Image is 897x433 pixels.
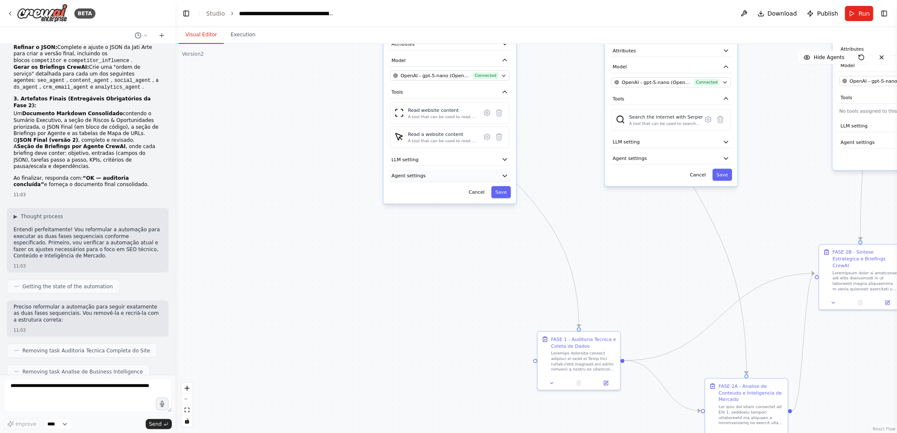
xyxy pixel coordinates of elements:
g: Edge from a4ef25e9-08e2-428a-acb7-0dbae742fc5e to e19d2c7f-f4ad-40e8-9b5e-6ed433bd7476 [625,357,701,414]
div: A tool that can be used to read a website content. [408,138,477,144]
span: Agent settings [613,155,647,162]
button: Visual Editor [179,26,224,44]
div: A tool that can be used to search the internet with a search_query. Supports different search typ... [629,121,703,126]
img: ScrapeElementFromWebsiteTool [394,132,404,141]
button: Download [754,6,801,21]
span: Removing task Auditoria Tecnica Completa do Site [22,347,150,354]
code: content_agent [68,77,111,84]
button: Switch to previous chat [131,30,152,41]
span: Hide Agents [814,54,845,61]
button: No output available [846,299,875,307]
button: Attributes [610,44,732,57]
div: Loremips dolorsita consect adipisci el sedd ei Temp Inci (utlab://etd.magnaali.eni.ad/minimven) q... [551,351,616,372]
button: fit view [182,405,193,416]
button: Model [389,54,511,66]
button: Attributes [389,38,511,50]
span: Getting the state of the automation [22,283,113,290]
span: Removing task Analise de Business Intelligence [22,368,143,375]
button: OpenAI - gpt-5-nano (Openai)Connected [390,70,510,81]
strong: “OK — auditoria concluída” [14,175,129,188]
button: Delete tool [493,107,506,119]
div: BETA [74,8,95,19]
div: 11:03 [14,263,162,269]
button: Delete tool [715,114,727,126]
span: OpenAI - gpt-5-nano (Openai) [622,79,691,86]
strong: Documento Markdown Consolidado [22,111,123,116]
div: Read a website content [408,131,477,138]
button: Start a new chat [155,30,169,41]
code: crm_email_agent [41,84,90,91]
strong: 3. Artefatos Finais (Entregáveis Obrigatórios da Fase 2): [14,96,151,108]
button: Tools [610,93,732,105]
button: zoom in [182,383,193,394]
button: Cancel [465,186,489,198]
button: Run [845,6,873,21]
strong: Gerar os Briefings CrewAI: [14,64,89,70]
a: Studio [206,10,225,17]
button: Tools [389,86,511,98]
li: Crie uma "ordem de serviço" detalhada para cada um dos seguintes agentes: , , , , e . [14,64,162,91]
span: Attributes [841,46,864,53]
span: LLM setting [841,122,868,129]
div: Search the internet with Serper [629,114,703,120]
span: LLM setting [613,138,640,145]
button: Save [491,186,511,198]
div: FASE 2A - Analise de Conteudo e Inteligencia de Mercado [719,383,784,403]
code: social_agent [112,77,152,84]
div: FASE 1 - Auditoria Tecnica e Coleta de Dados [551,336,616,349]
strong: Seção de Briefings por Agente CrewAI [17,143,125,149]
img: SerperDevTool [616,115,625,124]
button: Agent settings [389,170,511,182]
div: 11:03 [14,192,162,198]
p: Preciso reformular a automação para seguir exatamente as duas fases sequenciais. Vou removê-la e ... [14,304,162,324]
code: competitor [30,57,63,65]
span: Thought process [21,213,63,220]
button: Configure tool [481,107,493,119]
button: Send [146,419,172,429]
button: Hide left sidebar [180,8,192,19]
button: toggle interactivity [182,416,193,427]
button: Hide Agents [799,51,850,64]
span: Improve [16,421,36,428]
button: Show right sidebar [878,8,890,19]
li: A , onde cada briefing deve conter: objetivo, entradas (campos do JSON), tarefas passo a passo, K... [14,143,162,170]
p: Entendi perfeitamente! Vou reformular a automação para executar as duas fases sequenciais conform... [14,227,162,260]
a: React Flow attribution [873,427,896,431]
span: Model [841,62,855,69]
code: seo_agent [35,77,66,84]
span: Attributes [613,47,636,54]
button: Cancel [686,169,710,181]
button: OpenAI - gpt-5-nano (Openai)Connected [612,77,731,87]
nav: breadcrumb [206,9,334,18]
strong: Refinar o JSON: [14,44,57,50]
code: competitor_influence [67,57,131,65]
button: Click to speak your automation idea [156,398,169,410]
span: LLM setting [391,156,419,163]
button: Publish [804,6,842,21]
li: Um contendo o Sumário Executivo, a seção de Riscos & Oportunidades priorizada, o JSON Final (em b... [14,111,162,137]
g: Edge from a4ef25e9-08e2-428a-acb7-0dbae742fc5e to a516a666-a688-40e8-af66-053c6fe831e2 [625,270,815,364]
span: Agent settings [391,173,426,179]
img: ScrapeWebsiteTool [394,108,404,117]
button: Execution [224,26,262,44]
button: Save [712,169,732,181]
span: Model [391,57,405,64]
span: ▶ [14,213,17,220]
div: FASE 1 - Auditoria Tecnica e Coleta de DadosLoremips dolorsita consect adipisci el sedd ei Temp I... [537,331,621,390]
button: Model [610,61,732,73]
span: Tools [613,95,624,102]
div: React Flow controls [182,383,193,427]
button: No output available [565,379,593,387]
code: analytics_agent [93,84,142,91]
span: Tools [841,94,852,101]
span: OpenAI - gpt-5-nano (Openai) [401,72,470,79]
span: Model [613,64,627,70]
div: Version 2 [182,51,204,57]
g: Edge from 83b36179-3a07-429f-a6d8-ccbfd84f82e6 to e19d2c7f-f4ad-40e8-9b5e-6ed433bd7476 [643,9,750,374]
span: Send [149,421,162,428]
button: Improve [3,419,40,430]
button: LLM setting [610,136,732,148]
div: A tool that can be used to read a website content. [408,114,477,119]
code: ads_agent [14,77,159,91]
span: Connected [694,79,720,86]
